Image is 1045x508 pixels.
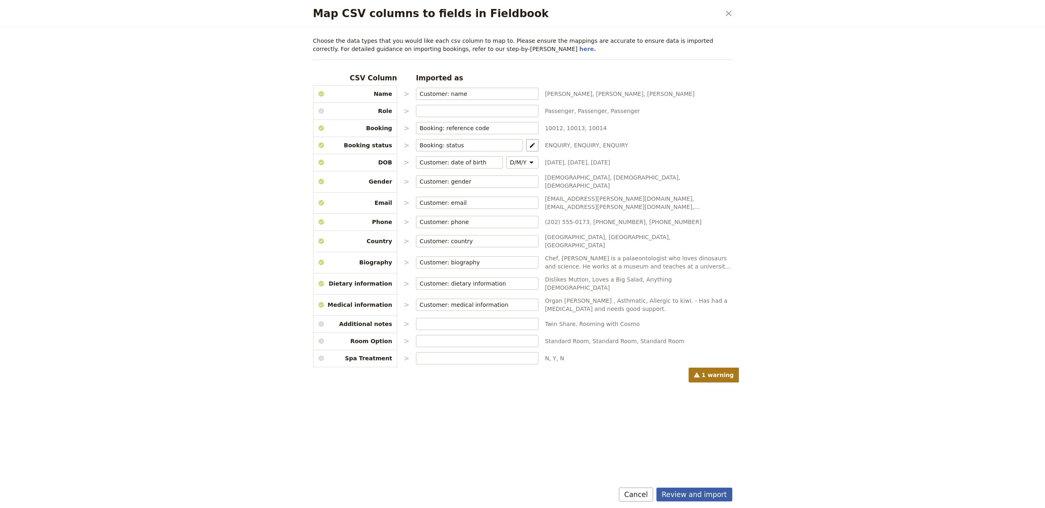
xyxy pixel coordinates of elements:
span: Biography [313,258,397,266]
span: 1 warning [689,368,739,382]
span: (202) 555-0173, [PHONE_NUMBER], [PHONE_NUMBER] [545,218,732,226]
span: Passenger, Passenger, Passenger [545,107,732,115]
span: Room Option [313,337,397,345]
input: ​Clear input [420,280,527,288]
p: > [404,106,409,116]
p: > [404,353,409,363]
span: ​ [528,177,535,186]
span: DOB [313,158,397,166]
button: Close dialog [722,7,736,20]
input: ​Clear input [420,258,527,266]
p: > [404,140,409,150]
span: ENQUIRY, ENQUIRY, ENQUIRY [545,141,732,149]
p: > [404,217,409,227]
span: Name [313,90,397,98]
span: [DATE], [DATE], [DATE] [545,158,732,166]
span: ​ [528,218,535,226]
p: > [404,319,409,329]
span: Booking [313,124,397,132]
span: Chef, [PERSON_NAME] is a palaeontologist who loves dinosaurs and science. He works at a museum an... [545,254,732,271]
span: ​ [513,141,519,149]
span: Dislikes Mutton, Loves a Big Salad, Anything [DEMOGRAPHIC_DATA] [545,275,732,292]
input: ​Clear input [420,124,527,132]
p: > [404,89,409,99]
span: ​ [528,199,535,207]
span: Medical information [313,301,397,309]
span: Additional notes [313,320,397,328]
input: ​Clear input [420,158,491,166]
span: Phone [313,218,397,226]
span: [EMAIL_ADDRESS][PERSON_NAME][DOMAIN_NAME], [EMAIL_ADDRESS][PERSON_NAME][DOMAIN_NAME], [EMAIL_ADDR... [545,195,732,211]
span: 10012, 10013, 10014 [545,124,732,132]
input: ​Clear input [420,141,511,149]
input: ​Clear input [420,218,527,226]
p: > [404,279,409,288]
span: Country [313,237,397,245]
span: [PERSON_NAME], [PERSON_NAME], [PERSON_NAME] [545,90,732,98]
button: Review and import [656,488,732,501]
span: Organ [PERSON_NAME] , Asthmatic, Allergic to kiwi. - Has had a [MEDICAL_DATA] and needs good supp... [545,297,732,313]
h3: Imported as [416,73,538,83]
span: [GEOGRAPHIC_DATA], [GEOGRAPHIC_DATA], [GEOGRAPHIC_DATA] [545,233,732,249]
span: Spa Treatment [313,354,397,362]
p: > [404,257,409,267]
p: Choose the data types that you would like each csv column to map to. Please ensure the mappings a... [313,37,732,53]
h3: CSV Column [313,73,397,83]
input: ​Clear input [420,199,527,207]
span: Gender [313,177,397,186]
p: > [404,123,409,133]
p: > [404,158,409,167]
span: ​ [493,158,499,166]
button: Map statuses [526,139,538,151]
p: > [404,236,409,246]
span: ​ [528,124,535,132]
span: Email [313,199,397,207]
span: Role [313,107,397,115]
h2: Map CSV columns to fields in Fieldbook [313,7,720,20]
p: > [404,300,409,310]
span: Twin Share. Rooming with Cosmo [545,320,732,328]
button: Cancel [619,488,653,501]
span: ​ [528,301,535,309]
input: ​Clear input [420,301,527,309]
span: ​ [528,237,535,245]
span: ​ [528,258,535,266]
span: Standard Room, Standard Room, Standard Room [545,337,732,345]
span: ​ [528,90,535,98]
input: ​Clear input [420,90,527,98]
span: ​ [528,280,535,288]
span: [DEMOGRAPHIC_DATA], [DEMOGRAPHIC_DATA], [DEMOGRAPHIC_DATA] [545,173,732,190]
a: here. [579,46,596,52]
p: > [404,198,409,208]
p: > [404,336,409,346]
span: Booking status [313,141,397,149]
span: N, Y, N [545,354,732,362]
span: Dietary information [313,280,397,288]
p: > [404,177,409,186]
input: ​Clear input [420,177,527,186]
input: ​Clear input [420,237,527,245]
